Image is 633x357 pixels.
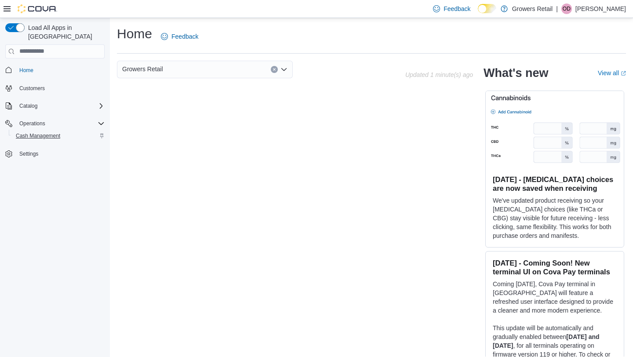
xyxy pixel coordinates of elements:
[493,196,617,240] p: We've updated product receiving so your [MEDICAL_DATA] choices (like THCa or CBG) stay visible fo...
[2,64,108,76] button: Home
[2,100,108,112] button: Catalog
[12,131,64,141] a: Cash Management
[493,333,600,349] strong: [DATE] and [DATE]
[493,259,617,276] h3: [DATE] - Coming Soon! New terminal UI on Cova Pay terminals
[16,118,49,129] button: Operations
[2,82,108,95] button: Customers
[405,71,473,78] p: Updated 1 minute(s) ago
[19,85,45,92] span: Customers
[12,131,105,141] span: Cash Management
[19,67,33,74] span: Home
[16,118,105,129] span: Operations
[556,4,558,14] p: |
[16,101,105,111] span: Catalog
[493,175,617,193] h3: [DATE] - [MEDICAL_DATA] choices are now saved when receiving
[621,71,626,76] svg: External link
[19,120,45,127] span: Operations
[563,4,571,14] span: OD
[16,132,60,139] span: Cash Management
[484,66,548,80] h2: What's new
[478,4,496,13] input: Dark Mode
[598,69,626,76] a: View allExternal link
[171,32,198,41] span: Feedback
[117,25,152,43] h1: Home
[16,83,105,94] span: Customers
[16,65,105,76] span: Home
[122,64,163,74] span: Growers Retail
[19,150,38,157] span: Settings
[16,148,105,159] span: Settings
[5,60,105,183] nav: Complex example
[157,28,202,45] a: Feedback
[512,4,553,14] p: Growers Retail
[16,101,41,111] button: Catalog
[9,130,108,142] button: Cash Management
[18,4,57,13] img: Cova
[575,4,626,14] p: [PERSON_NAME]
[16,83,48,94] a: Customers
[16,149,42,159] a: Settings
[2,117,108,130] button: Operations
[16,65,37,76] a: Home
[271,66,278,73] button: Clear input
[493,280,617,315] p: Coming [DATE], Cova Pay terminal in [GEOGRAPHIC_DATA] will feature a refreshed user interface des...
[280,66,287,73] button: Open list of options
[561,4,572,14] div: Owen Davidson
[2,147,108,160] button: Settings
[25,23,105,41] span: Load All Apps in [GEOGRAPHIC_DATA]
[19,102,37,109] span: Catalog
[444,4,470,13] span: Feedback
